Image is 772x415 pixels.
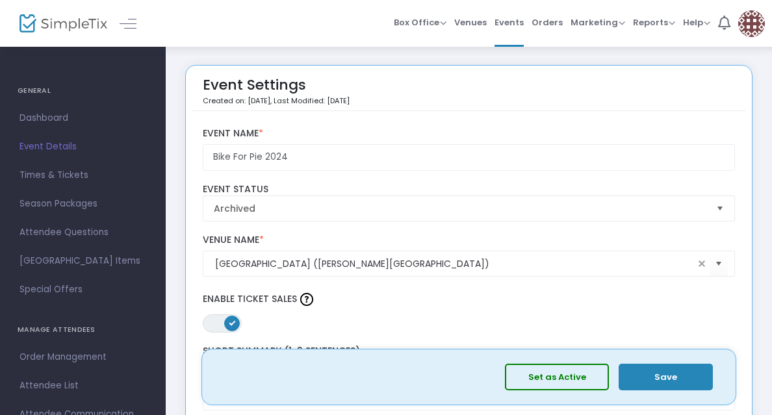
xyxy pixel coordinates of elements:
[19,349,146,366] span: Order Management
[19,110,146,127] span: Dashboard
[203,144,736,171] input: Enter Event Name
[19,195,146,212] span: Season Packages
[229,320,235,326] span: ON
[19,377,146,394] span: Attendee List
[505,364,609,390] button: Set as Active
[19,253,146,270] span: [GEOGRAPHIC_DATA] Items
[633,16,675,29] span: Reports
[495,6,524,39] span: Events
[18,317,148,343] h4: MANAGE ATTENDEES
[711,196,729,221] button: Select
[19,281,146,298] span: Special Offers
[203,184,736,195] label: Event Status
[203,344,360,357] span: Short Summary (1-2 Sentences)
[270,95,350,106] span: , Last Modified: [DATE]
[18,78,148,104] h4: GENERAL
[694,256,710,271] span: clear
[203,290,736,309] label: Enable Ticket Sales
[300,293,313,306] img: question-mark
[215,257,695,271] input: Select Venue
[532,6,563,39] span: Orders
[19,167,146,184] span: Times & Tickets
[454,6,487,39] span: Venues
[683,16,710,29] span: Help
[203,128,736,140] label: Event Name
[203,234,736,246] label: Venue Name
[710,251,728,277] button: Select
[19,138,146,155] span: Event Details
[619,364,713,390] button: Save
[19,224,146,241] span: Attendee Questions
[214,202,706,215] span: Archived
[203,95,350,107] p: Created on: [DATE]
[394,16,446,29] span: Box Office
[571,16,625,29] span: Marketing
[203,72,350,110] div: Event Settings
